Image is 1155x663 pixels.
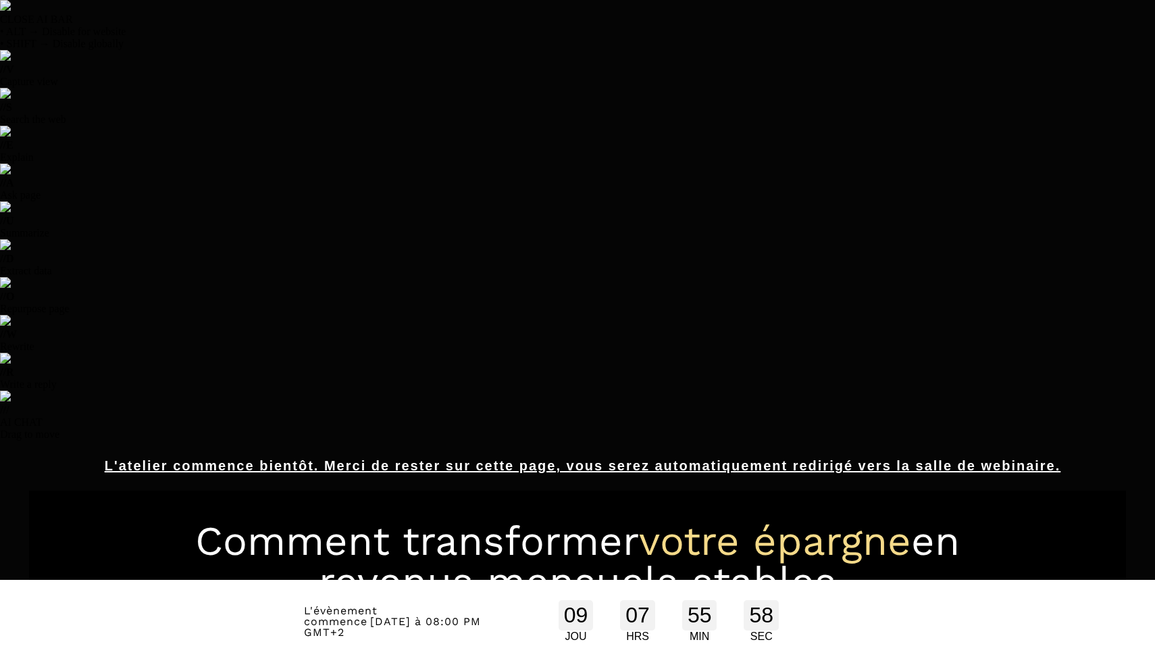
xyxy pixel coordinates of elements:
span: Comment transformer [195,517,639,565]
div: HRS [620,631,655,643]
div: JOU [559,631,594,643]
span: votre épargne [639,517,911,565]
div: SEC [744,631,779,643]
div: 55 [682,600,717,631]
span: [DATE] à 08:00 PM GMT+2 [304,615,481,639]
div: 09 [559,600,594,631]
div: 07 [620,600,655,631]
span: en revenus mensuels stables [319,517,960,606]
u: L'atelier commence bientôt. Merci de rester sur cette page, vous serez automatiquement redirigé v... [105,458,1061,473]
div: 58 [744,600,779,631]
div: MIN [682,631,717,643]
span: L'évènement commence [304,604,378,628]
